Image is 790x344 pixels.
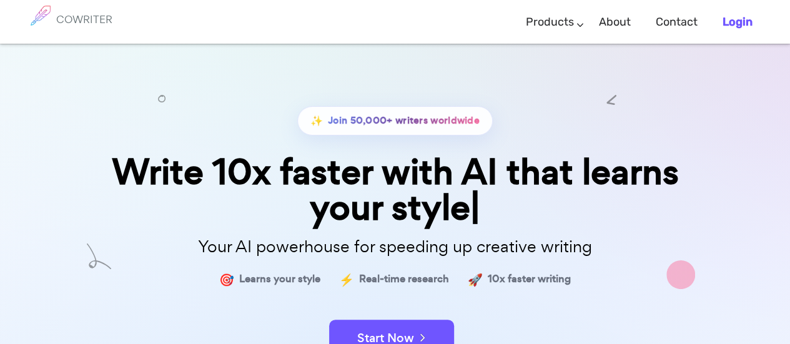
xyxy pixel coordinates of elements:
[656,4,698,41] a: Contact
[239,270,320,288] span: Learns your style
[488,270,571,288] span: 10x faster writing
[219,270,234,288] span: 🎯
[310,112,323,130] span: ✨
[56,14,112,25] h6: COWRITER
[83,154,708,225] div: Write 10x faster with AI that learns your style
[526,4,574,41] a: Products
[359,270,449,288] span: Real-time research
[328,112,480,130] span: Join 50,000+ writers worldwide
[723,15,753,29] b: Login
[83,233,708,260] p: Your AI powerhouse for speeding up creative writing
[599,4,631,41] a: About
[339,270,354,288] span: ⚡
[468,270,483,288] span: 🚀
[723,4,753,41] a: Login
